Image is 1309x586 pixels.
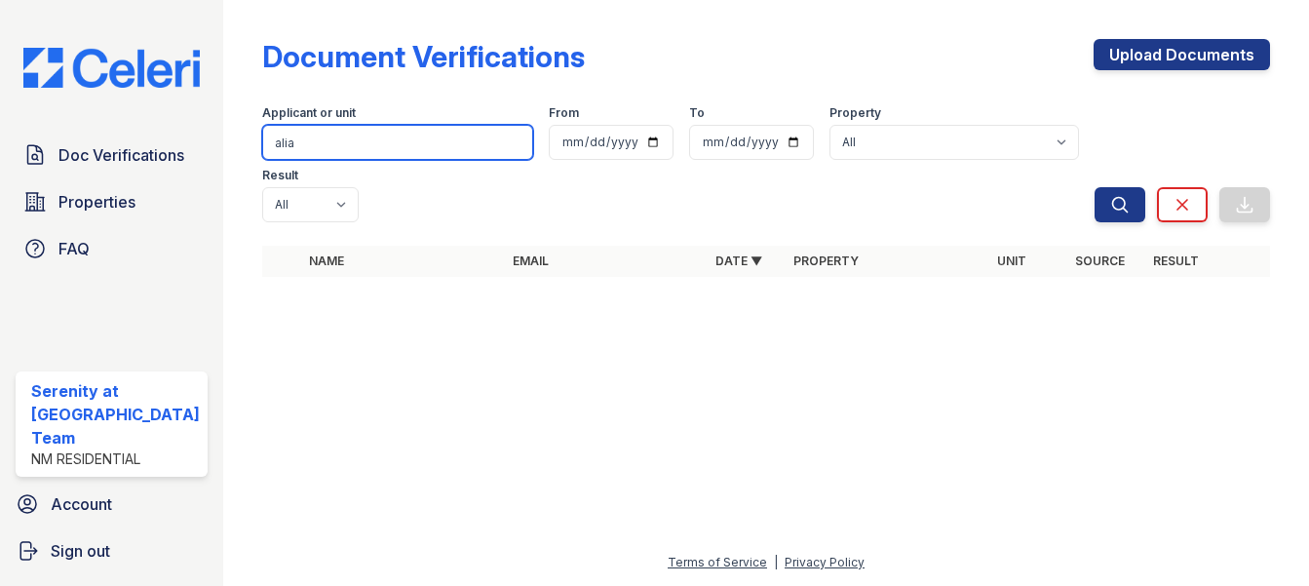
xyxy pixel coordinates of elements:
[8,531,215,570] a: Sign out
[513,254,549,268] a: Email
[997,254,1026,268] a: Unit
[689,105,705,121] label: To
[262,39,585,74] div: Document Verifications
[785,555,865,569] a: Privacy Policy
[31,449,200,469] div: NM Residential
[51,492,112,516] span: Account
[8,48,215,88] img: CE_Logo_Blue-a8612792a0a2168367f1c8372b55b34899dd931a85d93a1a3d3e32e68fde9ad4.png
[715,254,762,268] a: Date ▼
[262,105,356,121] label: Applicant or unit
[668,555,767,569] a: Terms of Service
[549,105,579,121] label: From
[262,168,298,183] label: Result
[262,125,533,160] input: Search by name, email, or unit number
[1075,254,1125,268] a: Source
[793,254,859,268] a: Property
[309,254,344,268] a: Name
[58,143,184,167] span: Doc Verifications
[774,555,778,569] div: |
[1094,39,1270,70] a: Upload Documents
[58,237,90,260] span: FAQ
[51,539,110,563] span: Sign out
[58,190,135,214] span: Properties
[1153,254,1199,268] a: Result
[16,229,208,268] a: FAQ
[31,379,200,449] div: Serenity at [GEOGRAPHIC_DATA] Team
[829,105,881,121] label: Property
[16,182,208,221] a: Properties
[8,485,215,524] a: Account
[16,136,208,175] a: Doc Verifications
